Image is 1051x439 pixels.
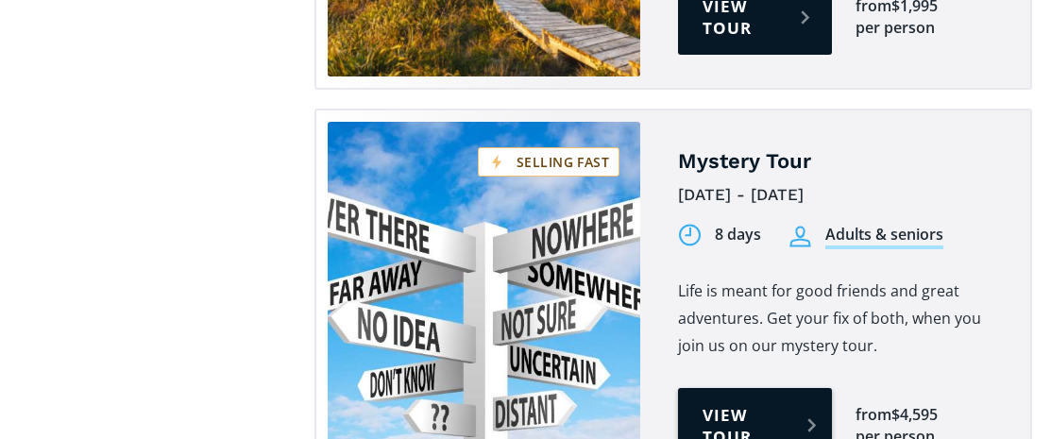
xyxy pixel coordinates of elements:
div: Adults & seniors [825,224,943,249]
div: 8 [715,224,723,245]
div: $4,595 [891,404,938,426]
p: Life is meant for good friends and great adventures. Get your fix of both, when you join us on ou... [678,278,1002,360]
h4: Mystery Tour [678,148,1002,176]
div: days [727,224,761,245]
div: per person [856,17,935,39]
div: [DATE] - [DATE] [678,180,1002,210]
div: from [856,404,891,426]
